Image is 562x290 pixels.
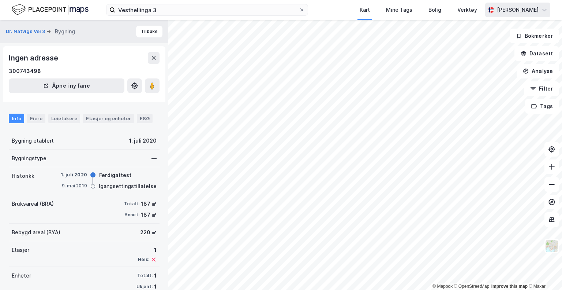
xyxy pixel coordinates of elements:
[12,172,34,180] div: Historikk
[12,228,60,237] div: Bebygd areal (BYA)
[491,284,528,289] a: Improve this map
[129,136,157,145] div: 1. juli 2020
[115,4,299,15] input: Søk på adresse, matrikkel, gårdeiere, leietakere eller personer
[48,114,80,123] div: Leietakere
[137,273,153,279] div: Totalt:
[86,115,131,122] div: Etasjer og enheter
[510,29,559,43] button: Bokmerker
[138,257,149,263] div: Heis:
[154,271,157,280] div: 1
[55,27,75,36] div: Bygning
[454,284,490,289] a: OpenStreetMap
[124,201,139,207] div: Totalt:
[137,114,153,123] div: ESG
[386,5,412,14] div: Mine Tags
[6,28,46,35] button: Dr. Natvigs Vei 3
[525,255,562,290] div: Kontrollprogram for chat
[524,81,559,96] button: Filter
[432,284,453,289] a: Mapbox
[457,5,477,14] div: Verktøy
[27,114,45,123] div: Eiere
[136,26,162,37] button: Tilbake
[12,3,89,16] img: logo.f888ab2527a4732fd821a326f86c7f29.svg
[525,99,559,114] button: Tags
[428,5,441,14] div: Bolig
[9,114,24,123] div: Info
[138,246,157,254] div: 1
[58,183,87,189] div: 9. mai 2019
[151,154,157,163] div: —
[360,5,370,14] div: Kart
[517,64,559,78] button: Analyse
[136,284,153,290] div: Ukjent:
[99,171,131,180] div: Ferdigattest
[141,199,157,208] div: 187 ㎡
[140,228,157,237] div: 220 ㎡
[545,239,559,253] img: Z
[12,246,29,254] div: Etasjer
[99,182,157,191] div: Igangsettingstillatelse
[9,52,59,64] div: Ingen adresse
[58,172,87,178] div: 1. juli 2020
[12,271,31,280] div: Enheter
[525,255,562,290] iframe: Chat Widget
[141,210,157,219] div: 187 ㎡
[514,46,559,61] button: Datasett
[12,136,54,145] div: Bygning etablert
[9,78,124,93] button: Åpne i ny fane
[497,5,539,14] div: [PERSON_NAME]
[12,199,54,208] div: Bruksareal (BRA)
[12,154,46,163] div: Bygningstype
[124,212,139,218] div: Annet:
[9,67,41,76] div: 300743498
